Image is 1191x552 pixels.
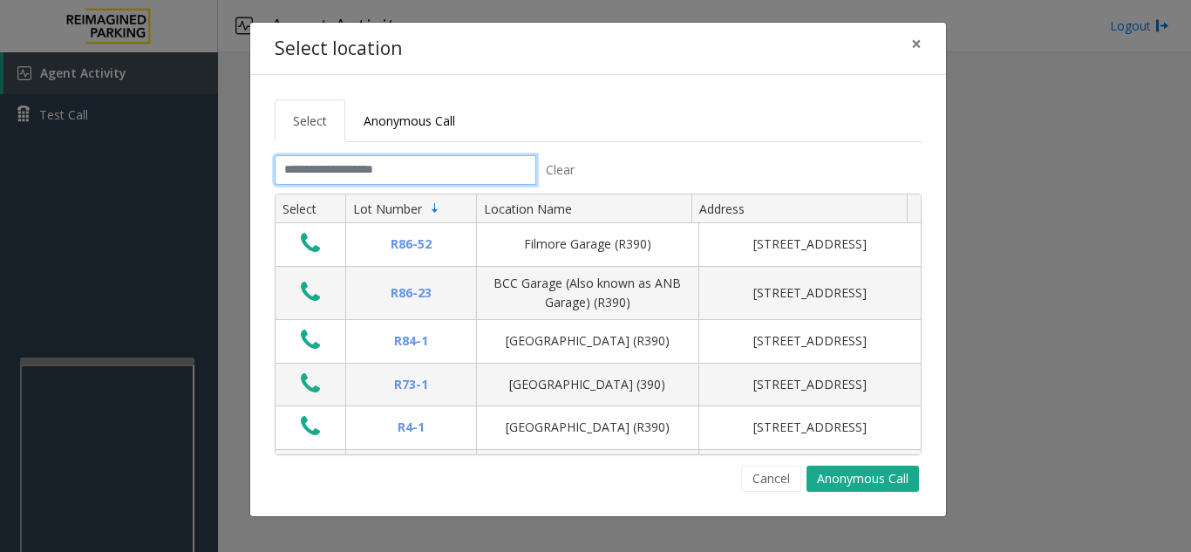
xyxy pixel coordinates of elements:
span: Address [699,201,745,217]
div: [STREET_ADDRESS] [710,283,910,303]
div: R73-1 [357,375,466,394]
div: [GEOGRAPHIC_DATA] (R390) [487,418,688,437]
div: R86-52 [357,235,466,254]
div: R84-1 [357,331,466,351]
div: [STREET_ADDRESS] [710,418,910,437]
button: Cancel [741,466,801,492]
div: Filmore Garage (R390) [487,235,688,254]
div: R86-23 [357,283,466,303]
button: Clear [536,155,585,185]
div: R4-1 [357,418,466,437]
div: Data table [276,194,921,454]
span: Sortable [428,201,442,215]
div: [STREET_ADDRESS] [710,375,910,394]
span: Lot Number [353,201,422,217]
ul: Tabs [275,99,922,142]
button: Close [899,23,934,65]
span: × [911,31,922,56]
div: [GEOGRAPHIC_DATA] (390) [487,375,688,394]
span: Location Name [484,201,572,217]
h4: Select location [275,35,402,63]
span: Select [293,112,327,129]
button: Anonymous Call [806,466,919,492]
th: Select [276,194,345,224]
div: [STREET_ADDRESS] [710,235,910,254]
div: [STREET_ADDRESS] [710,331,910,351]
div: BCC Garage (Also known as ANB Garage) (R390) [487,274,688,313]
div: [GEOGRAPHIC_DATA] (R390) [487,331,688,351]
span: Anonymous Call [364,112,455,129]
